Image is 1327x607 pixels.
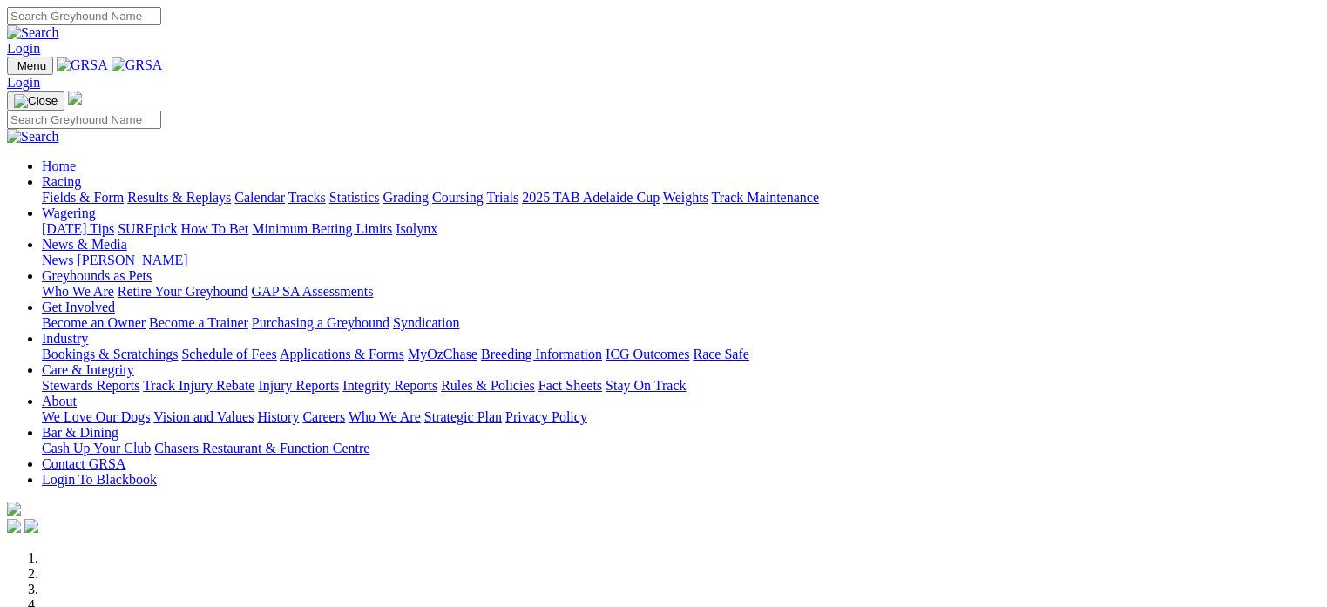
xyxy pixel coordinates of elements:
button: Toggle navigation [7,91,64,111]
a: Industry [42,331,88,346]
a: ICG Outcomes [606,347,689,361]
a: Coursing [432,190,484,205]
a: Become a Trainer [149,315,248,330]
a: Schedule of Fees [181,347,276,361]
div: Bar & Dining [42,441,1320,456]
span: Menu [17,59,46,72]
a: Results & Replays [127,190,231,205]
a: Chasers Restaurant & Function Centre [154,441,369,455]
img: Search [7,25,59,41]
a: Home [42,158,76,173]
a: How To Bet [181,221,249,236]
a: News & Media [42,237,127,252]
a: We Love Our Dogs [42,409,150,424]
a: Login [7,41,40,56]
a: Grading [383,190,429,205]
div: Wagering [42,221,1320,237]
a: GAP SA Assessments [252,284,374,299]
a: Who We Are [349,409,421,424]
a: Contact GRSA [42,456,125,471]
div: Care & Integrity [42,378,1320,394]
a: Become an Owner [42,315,146,330]
a: Cash Up Your Club [42,441,151,455]
a: Isolynx [396,221,437,236]
div: Racing [42,190,1320,206]
a: Applications & Forms [280,347,404,361]
input: Search [7,111,161,129]
a: SUREpick [118,221,177,236]
a: [DATE] Tips [42,221,114,236]
a: MyOzChase [408,347,477,361]
a: Trials [486,190,518,205]
a: Bookings & Scratchings [42,347,178,361]
a: Racing [42,174,81,189]
a: Syndication [393,315,459,330]
a: Fields & Form [42,190,124,205]
a: Rules & Policies [441,378,535,393]
a: Careers [302,409,345,424]
a: Fact Sheets [538,378,602,393]
img: Close [14,94,58,108]
a: 2025 TAB Adelaide Cup [522,190,660,205]
a: Track Injury Rebate [143,378,254,393]
a: Injury Reports [258,378,339,393]
input: Search [7,7,161,25]
a: Integrity Reports [342,378,437,393]
a: Minimum Betting Limits [252,221,392,236]
a: Weights [663,190,708,205]
a: Race Safe [693,347,748,361]
a: About [42,394,77,408]
img: GRSA [57,57,108,73]
img: Search [7,129,59,145]
a: Login [7,75,40,90]
a: Strategic Plan [424,409,502,424]
a: Get Involved [42,300,115,314]
img: logo-grsa-white.png [68,91,82,105]
div: News & Media [42,253,1320,268]
a: Who We Are [42,284,114,299]
a: Privacy Policy [505,409,587,424]
img: logo-grsa-white.png [7,502,21,516]
div: Get Involved [42,315,1320,331]
div: About [42,409,1320,425]
a: History [257,409,299,424]
img: GRSA [112,57,163,73]
a: Vision and Values [153,409,254,424]
a: Retire Your Greyhound [118,284,248,299]
a: Statistics [329,190,380,205]
a: Stewards Reports [42,378,139,393]
img: twitter.svg [24,519,38,533]
div: Industry [42,347,1320,362]
div: Greyhounds as Pets [42,284,1320,300]
a: Login To Blackbook [42,472,157,487]
a: Purchasing a Greyhound [252,315,389,330]
a: Wagering [42,206,96,220]
a: Care & Integrity [42,362,134,377]
a: News [42,253,73,267]
a: Stay On Track [606,378,686,393]
a: Breeding Information [481,347,602,361]
a: Greyhounds as Pets [42,268,152,283]
img: facebook.svg [7,519,21,533]
a: Track Maintenance [712,190,819,205]
a: [PERSON_NAME] [77,253,187,267]
button: Toggle navigation [7,57,53,75]
a: Calendar [234,190,285,205]
a: Bar & Dining [42,425,118,440]
a: Tracks [288,190,326,205]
